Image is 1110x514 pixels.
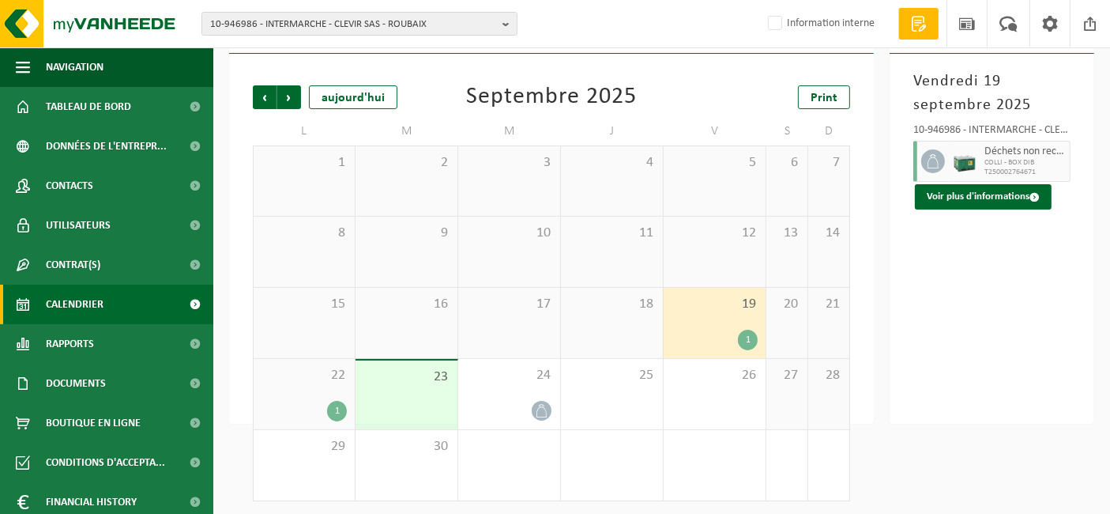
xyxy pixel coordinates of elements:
span: 21 [816,296,841,313]
span: 20 [774,296,800,313]
span: 6 [774,154,800,172]
span: 22 [262,367,347,384]
td: V [664,117,766,146]
span: COLLI - BOX DIB [984,158,1066,168]
div: 1 [327,401,347,421]
span: 25 [569,367,655,384]
span: 5 [672,154,758,172]
span: 28 [816,367,841,384]
span: Navigation [46,47,103,87]
span: 9 [363,225,450,242]
span: 8 [262,225,347,242]
td: D [808,117,850,146]
span: 14 [816,225,841,242]
span: 4 [569,154,655,172]
span: Suivant [277,85,301,109]
td: M [356,117,458,146]
div: aujourd'hui [309,85,397,109]
img: PB-LB-0680-HPE-GN-01 [953,149,976,173]
span: 24 [466,367,552,384]
span: 12 [672,225,758,242]
span: 18 [569,296,655,313]
span: Données de l'entrepr... [46,127,167,166]
td: J [561,117,664,146]
button: Voir plus d'informations [915,184,1052,210]
span: Précédent [253,85,277,109]
span: 29 [262,438,347,455]
span: Documents [46,364,106,403]
span: Boutique en ligne [46,403,141,443]
span: 23 [363,368,450,386]
span: 27 [774,367,800,384]
span: Calendrier [46,285,103,324]
button: 10-946986 - INTERMARCHE - CLEVIR SAS - ROUBAIX [201,12,517,36]
span: Tableau de bord [46,87,131,127]
span: 26 [672,367,758,384]
span: 15 [262,296,347,313]
span: 17 [466,296,552,313]
h3: Vendredi 19 septembre 2025 [913,70,1070,117]
div: 1 [738,330,758,350]
span: 10 [466,225,552,242]
span: Rapports [46,324,94,364]
td: L [253,117,356,146]
span: Utilisateurs [46,206,111,245]
span: Conditions d'accepta... [46,443,165,482]
span: 3 [466,154,552,172]
span: Contacts [46,166,93,206]
span: 2 [363,154,450,172]
label: Information interne [765,12,875,36]
a: Print [798,85,850,109]
span: Déchets non recyclables, techniquement non combustibles (combustibles) [984,146,1066,158]
div: 10-946986 - INTERMARCHE - CLEVIR SAS - ROUBAIX [913,125,1070,141]
span: 7 [816,154,841,172]
div: Septembre 2025 [466,85,637,109]
span: 19 [672,296,758,313]
span: T250002764671 [984,168,1066,177]
span: 16 [363,296,450,313]
span: 10-946986 - INTERMARCHE - CLEVIR SAS - ROUBAIX [210,13,496,36]
td: S [766,117,808,146]
span: Print [811,92,837,104]
span: 1 [262,154,347,172]
td: M [458,117,561,146]
span: 13 [774,225,800,242]
span: Contrat(s) [46,245,100,285]
span: 30 [363,438,450,455]
span: 11 [569,225,655,242]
